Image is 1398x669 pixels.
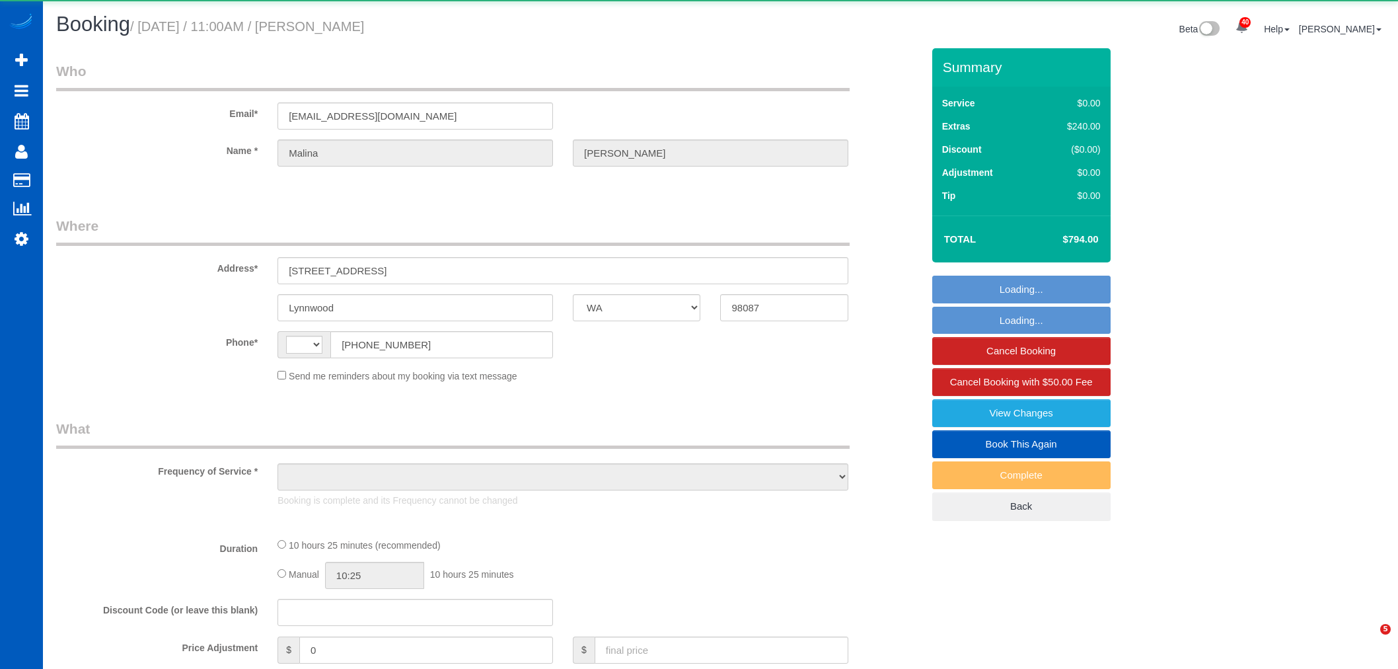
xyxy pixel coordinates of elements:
input: City* [277,294,553,321]
span: 5 [1380,624,1391,635]
a: Cancel Booking [932,337,1111,365]
a: [PERSON_NAME] [1299,24,1381,34]
a: Book This Again [932,430,1111,458]
label: Address* [46,257,268,275]
span: $ [277,637,299,664]
label: Price Adjustment [46,637,268,654]
div: $0.00 [1039,189,1101,202]
label: Discount [942,143,982,156]
label: Adjustment [942,166,993,179]
span: 10 hours 25 minutes [430,569,514,580]
label: Service [942,97,975,110]
h4: $794.00 [1023,234,1098,245]
a: 40 [1229,13,1255,42]
h3: Summary [943,59,1104,75]
iframe: Intercom live chat [1353,624,1385,656]
legend: Where [56,216,850,246]
label: Duration [46,537,268,555]
span: Manual [289,569,319,580]
label: Phone* [46,331,268,349]
input: First Name* [277,139,553,167]
small: / [DATE] / 11:00AM / [PERSON_NAME] [130,19,364,34]
span: $ [573,637,595,664]
a: Back [932,492,1111,520]
img: Automaid Logo [8,13,34,32]
img: New interface [1198,21,1220,38]
label: Extras [942,120,971,133]
div: $0.00 [1039,166,1101,179]
span: 10 hours 25 minutes (recommended) [289,540,441,551]
a: Help [1264,24,1290,34]
a: View Changes [932,399,1111,427]
legend: What [56,419,850,449]
input: Phone* [330,331,553,358]
span: Send me reminders about my booking via text message [289,371,517,381]
input: Zip Code* [720,294,848,321]
input: final price [595,637,848,664]
label: Name * [46,139,268,157]
label: Email* [46,102,268,120]
a: Beta [1179,24,1220,34]
label: Frequency of Service * [46,460,268,478]
p: Booking is complete and its Frequency cannot be changed [277,494,848,507]
a: Cancel Booking with $50.00 Fee [932,368,1111,396]
legend: Who [56,61,850,91]
div: $0.00 [1039,97,1101,110]
span: Cancel Booking with $50.00 Fee [950,376,1093,387]
input: Email* [277,102,553,130]
div: $240.00 [1039,120,1101,133]
label: Discount Code (or leave this blank) [46,599,268,617]
label: Tip [942,189,956,202]
span: Booking [56,13,130,36]
div: ($0.00) [1039,143,1101,156]
input: Last Name* [573,139,848,167]
span: 40 [1239,17,1251,28]
strong: Total [944,233,976,245]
